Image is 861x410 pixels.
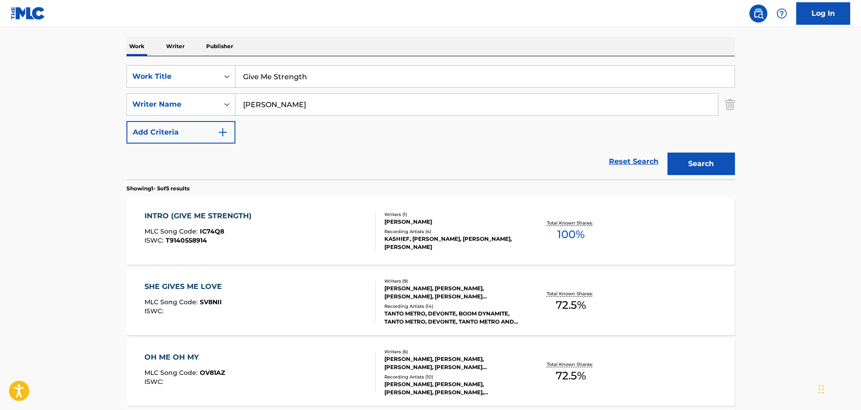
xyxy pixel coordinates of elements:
[144,298,200,306] span: MLC Song Code :
[776,8,787,19] img: help
[556,297,586,313] span: 72.5 %
[384,303,520,310] div: Recording Artists ( 14 )
[11,7,45,20] img: MLC Logo
[384,284,520,301] div: [PERSON_NAME], [PERSON_NAME], [PERSON_NAME], [PERSON_NAME] [PERSON_NAME], [PERSON_NAME] [PERSON_N...
[773,5,791,23] div: Help
[667,153,735,175] button: Search
[557,226,585,243] span: 100 %
[144,281,226,292] div: SHE GIVES ME LOVE
[384,310,520,326] div: TANTO METRO, DEVONTE, BOOM DYNAMITE, TANTO METRO, DEVONTE, TANTO METRO AND DEVONTE, TANTO METRO, ...
[144,236,166,244] span: ISWC :
[217,127,228,138] img: 9d2ae6d4665cec9f34b9.svg
[384,348,520,355] div: Writers ( 6 )
[556,368,586,384] span: 72.5 %
[384,235,520,251] div: KASHIEF, [PERSON_NAME], [PERSON_NAME], [PERSON_NAME]
[384,278,520,284] div: Writers ( 9 )
[384,380,520,396] div: [PERSON_NAME], [PERSON_NAME], [PERSON_NAME], [PERSON_NAME], [PERSON_NAME]
[144,211,256,221] div: INTRO (GIVE ME STRENGTH)
[384,374,520,380] div: Recording Artists ( 10 )
[144,378,166,386] span: ISWC :
[753,8,764,19] img: search
[163,37,187,56] p: Writer
[126,121,235,144] button: Add Criteria
[200,227,224,235] span: IC74Q8
[166,236,207,244] span: T9140558914
[126,338,735,406] a: OH ME OH MYMLC Song Code:OV81AZISWC:Writers (6)[PERSON_NAME], [PERSON_NAME], [PERSON_NAME], [PERS...
[126,197,735,265] a: INTRO (GIVE ME STRENGTH)MLC Song Code:IC74Q8ISWC:T9140558914Writers (1)[PERSON_NAME]Recording Art...
[126,65,735,180] form: Search Form
[604,152,663,171] a: Reset Search
[819,376,824,403] div: Drag
[384,355,520,371] div: [PERSON_NAME], [PERSON_NAME], [PERSON_NAME], [PERSON_NAME] [PERSON_NAME], [PERSON_NAME] [PERSON_N...
[547,290,595,297] p: Total Known Shares:
[200,369,225,377] span: OV81AZ
[144,369,200,377] span: MLC Song Code :
[144,352,225,363] div: OH ME OH MY
[203,37,236,56] p: Publisher
[200,298,222,306] span: SV8NII
[796,2,850,25] a: Log In
[126,268,735,335] a: SHE GIVES ME LOVEMLC Song Code:SV8NIIISWC:Writers (9)[PERSON_NAME], [PERSON_NAME], [PERSON_NAME],...
[384,228,520,235] div: Recording Artists ( 4 )
[144,307,166,315] span: ISWC :
[144,227,200,235] span: MLC Song Code :
[384,218,520,226] div: [PERSON_NAME]
[126,37,147,56] p: Work
[126,185,189,193] p: Showing 1 - 5 of 5 results
[547,361,595,368] p: Total Known Shares:
[749,5,767,23] a: Public Search
[384,211,520,218] div: Writers ( 1 )
[547,220,595,226] p: Total Known Shares:
[725,93,735,116] img: Delete Criterion
[816,367,861,410] iframe: Chat Widget
[132,71,213,82] div: Work Title
[132,99,213,110] div: Writer Name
